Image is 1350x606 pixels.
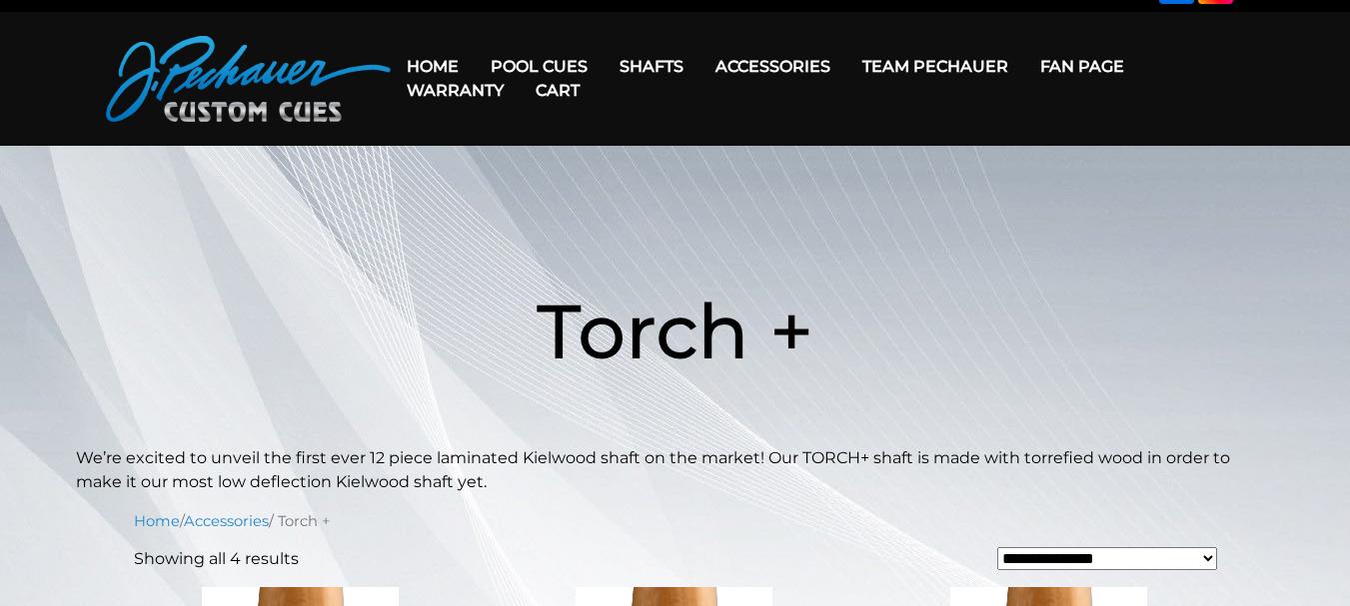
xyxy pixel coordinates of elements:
a: Fan Page [1024,41,1140,92]
a: Pool Cues [475,41,604,92]
a: Team Pechauer [846,41,1024,92]
p: Showing all 4 results [134,547,299,571]
a: Home [134,512,180,530]
img: Pechauer Custom Cues [106,36,391,122]
select: Shop order [997,547,1217,570]
a: Home [391,41,475,92]
nav: Breadcrumb [134,510,1217,532]
span: Torch + [537,285,813,377]
a: Accessories [184,512,269,530]
a: Warranty [391,65,520,116]
p: We’re excited to unveil the first ever 12 piece laminated Kielwood shaft on the market! Our TORCH... [76,446,1275,494]
a: Shafts [604,41,699,92]
a: Accessories [699,41,846,92]
a: Cart [520,65,596,116]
